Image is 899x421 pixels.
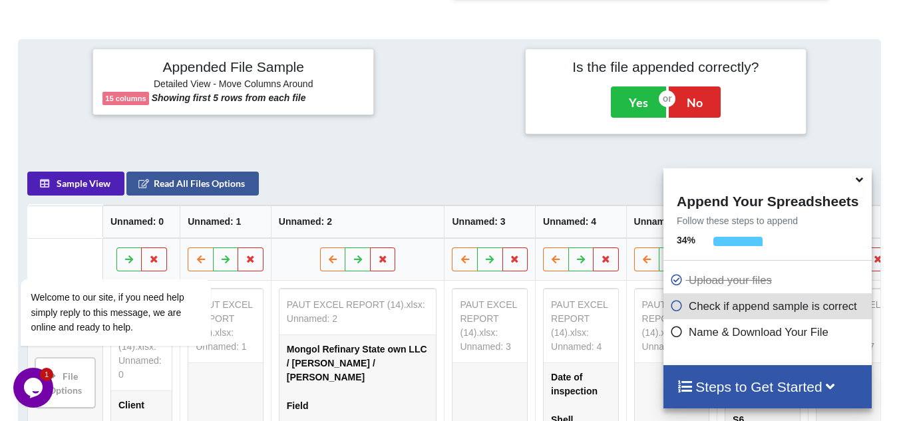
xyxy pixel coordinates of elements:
b: 34 % [677,235,695,245]
b: 15 columns [105,94,146,102]
p: Check if append sample is correct [670,298,868,315]
h4: Append Your Spreadsheets [663,190,872,210]
button: Sample View [27,172,124,196]
td: Client [111,391,172,420]
p: Follow these steps to append [663,214,872,227]
td: Date of inspection [544,363,618,406]
th: Unnamed: 5 [626,206,717,238]
button: Yes [611,86,666,117]
iframe: chat widget [13,368,56,408]
h4: Steps to Get Started [677,378,858,395]
td: Mongol Refinary State own LLC / [PERSON_NAME] / [PERSON_NAME] [279,335,437,392]
h4: Appended File Sample [102,59,364,77]
button: Read All Files Options [126,172,259,196]
th: Unnamed: 4 [535,206,626,238]
p: Name & Download Your File [670,324,868,341]
h6: Detailed View - Move Columns Around [102,78,364,92]
p: Upload your files [670,272,868,289]
th: Unnamed: 3 [444,206,535,238]
button: No [669,86,721,117]
td: Field [279,392,437,420]
th: Unnamed: 2 [271,206,445,238]
h4: Is the file appended correctly? [535,59,797,75]
div: File Options [39,362,91,404]
b: Showing first 5 rows from each file [152,92,306,103]
iframe: chat widget [13,204,253,361]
